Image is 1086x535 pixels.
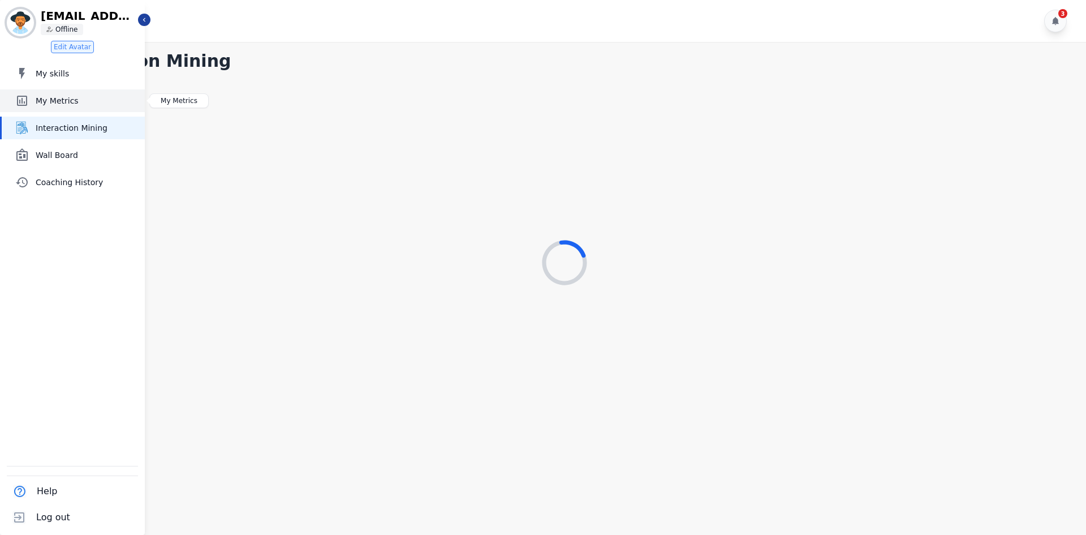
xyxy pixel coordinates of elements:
span: Interaction Mining [36,122,140,134]
p: [EMAIL_ADDRESS][PERSON_NAME][DOMAIN_NAME] [41,10,137,22]
span: Help [37,485,57,498]
span: My skills [36,68,140,79]
button: Edit Avatar [51,41,94,53]
button: Log out [7,504,72,530]
img: Bordered avatar [7,9,34,36]
span: Wall Board [36,149,140,161]
button: Help [7,478,59,504]
a: Wall Board [2,144,145,166]
div: 3 [1058,9,1067,18]
a: My Metrics [2,89,145,112]
a: Coaching History [2,171,145,194]
span: Coaching History [36,177,140,188]
p: Offline [55,25,77,34]
a: My skills [2,62,145,85]
a: Interaction Mining [2,117,145,139]
img: person [46,26,53,33]
span: My Metrics [36,95,140,106]
span: Log out [36,511,70,524]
